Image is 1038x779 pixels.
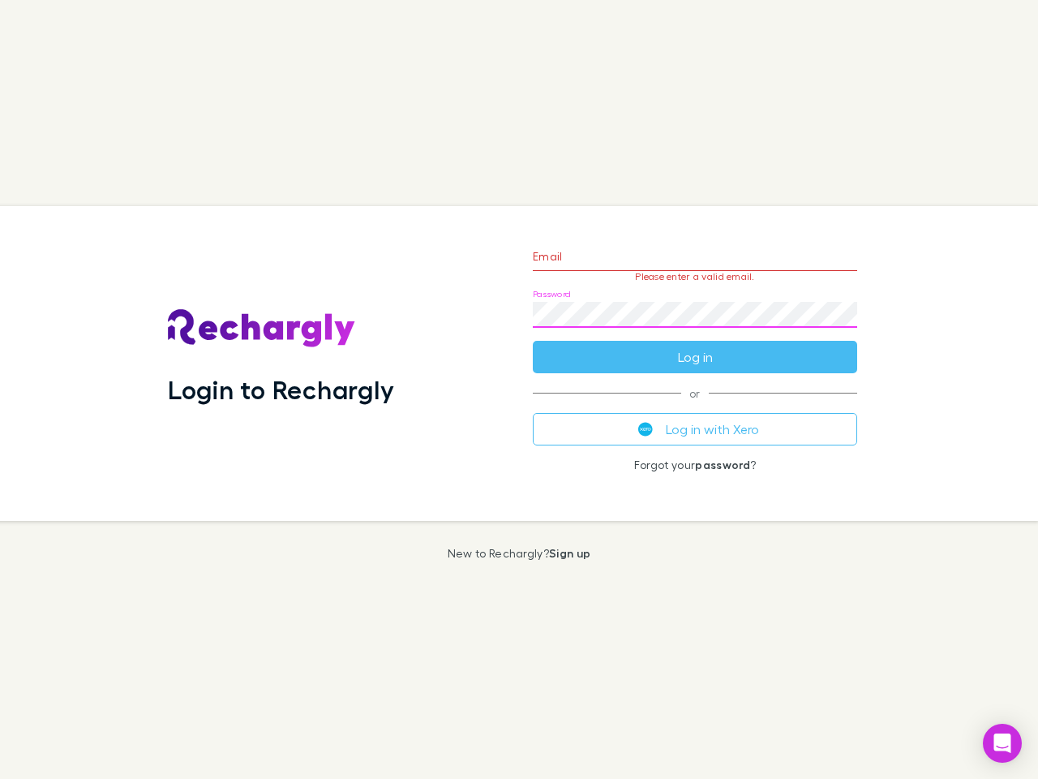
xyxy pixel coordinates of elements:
[533,458,857,471] p: Forgot your ?
[533,341,857,373] button: Log in
[533,271,857,282] p: Please enter a valid email.
[448,547,591,560] p: New to Rechargly?
[638,422,653,437] img: Xero's logo
[533,288,571,300] label: Password
[549,546,590,560] a: Sign up
[695,458,750,471] a: password
[168,374,394,405] h1: Login to Rechargly
[533,413,857,445] button: Log in with Xero
[983,724,1022,763] div: Open Intercom Messenger
[533,393,857,394] span: or
[168,309,356,348] img: Rechargly's Logo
